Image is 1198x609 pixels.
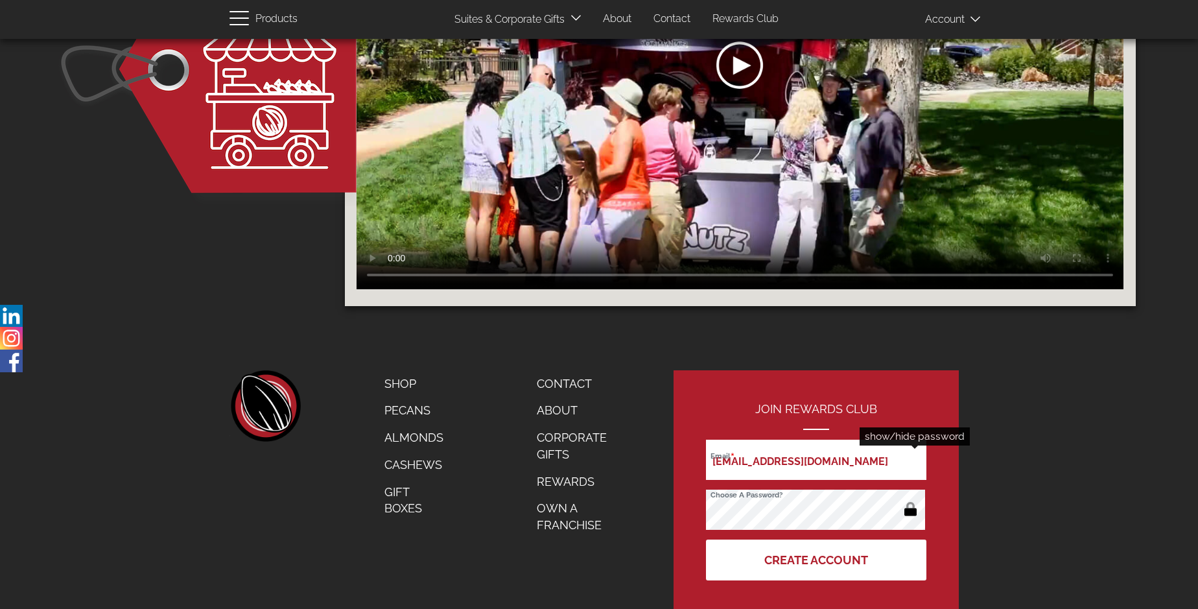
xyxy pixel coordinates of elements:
[706,440,926,480] input: Email
[527,468,632,496] a: Rewards
[860,427,970,446] div: show/hide password
[593,6,641,32] a: About
[527,495,632,538] a: Own a Franchise
[644,6,700,32] a: Contact
[527,424,632,468] a: Corporate Gifts
[706,540,926,580] button: Create Account
[229,370,301,442] a: home
[527,397,632,424] a: About
[375,479,453,522] a: Gift Boxes
[527,370,632,398] a: Contact
[375,370,453,398] a: Shop
[445,7,569,32] a: Suites & Corporate Gifts
[703,6,788,32] a: Rewards Club
[255,10,298,29] span: Products
[375,397,453,424] a: Pecans
[375,451,453,479] a: Cashews
[375,424,453,451] a: Almonds
[706,403,926,430] h2: Join Rewards Club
